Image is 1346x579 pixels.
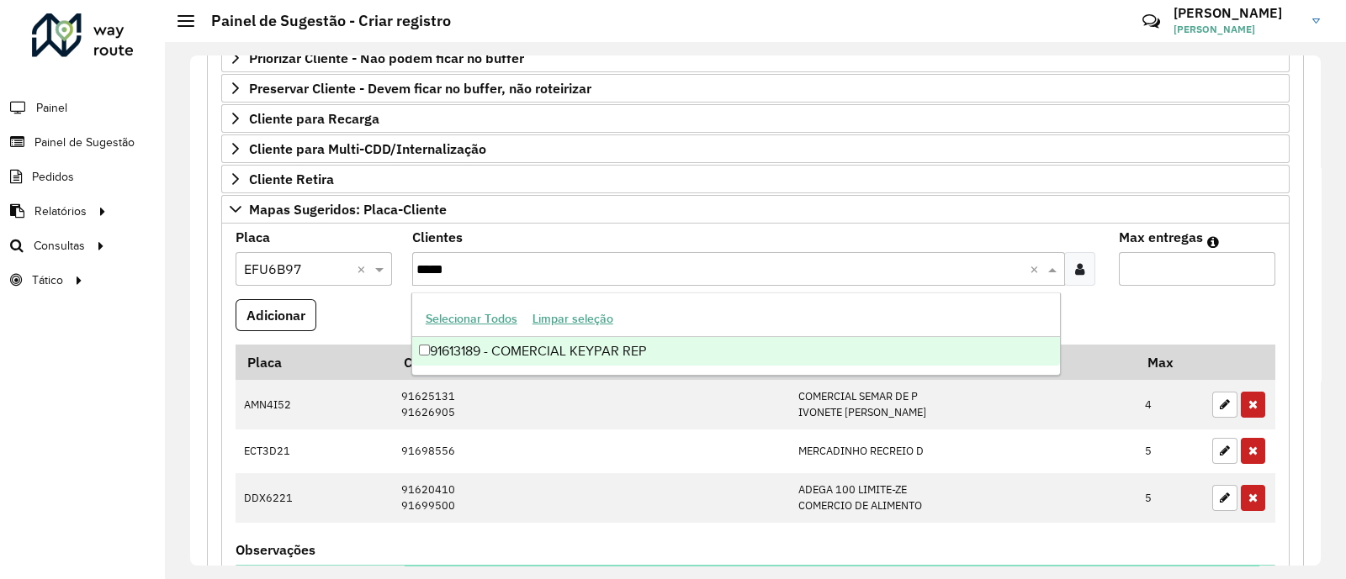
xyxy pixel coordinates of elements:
h3: [PERSON_NAME] [1174,5,1300,21]
span: Clear all [357,259,371,279]
div: 91613189 - COMERCIAL KEYPAR REP [412,337,1061,366]
span: Painel de Sugestão [34,134,135,151]
span: Cliente para Recarga [249,112,379,125]
span: Mapas Sugeridos: Placa-Cliente [249,203,447,216]
span: Clear all [1030,259,1044,279]
button: Limpar seleção [525,306,621,332]
td: DDX6221 [236,473,393,523]
span: Painel [36,99,67,117]
span: [PERSON_NAME] [1174,22,1300,37]
span: Tático [32,271,63,289]
button: Adicionar [236,299,316,331]
span: Cliente para Multi-CDD/Internalização [249,142,486,155]
label: Max entregas [1119,227,1203,247]
span: Relatórios [34,203,87,220]
span: Preservar Cliente - Devem ficar no buffer, não roteirizar [249,82,591,95]
td: ADEGA 100 LIMITE-ZE COMERCIO DE ALIMENTO [790,473,1137,523]
em: Máximo de clientes que serão colocados na mesma rota com os clientes informados [1207,235,1219,249]
a: Cliente para Recarga [221,104,1290,133]
td: 4 [1137,380,1204,429]
th: Placa [236,345,393,380]
th: Max [1137,345,1204,380]
td: COMERCIAL SEMAR DE P IVONETE [PERSON_NAME] [790,380,1137,429]
td: 5 [1137,429,1204,473]
td: MERCADINHO RECREIO D [790,429,1137,473]
td: AMN4I52 [236,380,393,429]
td: 91625131 91626905 [393,380,790,429]
h2: Painel de Sugestão - Criar registro [194,12,451,30]
a: Mapas Sugeridos: Placa-Cliente [221,195,1290,224]
td: ECT3D21 [236,429,393,473]
a: Cliente para Multi-CDD/Internalização [221,134,1290,163]
a: Contato Rápido [1133,3,1169,39]
button: Selecionar Todos [418,306,525,332]
label: Observações [236,540,315,560]
span: Priorizar Cliente - Não podem ficar no buffer [249,51,524,65]
td: 91620410 91699500 [393,473,790,523]
span: Cliente Retira [249,172,334,186]
td: 91698556 [393,429,790,473]
label: Clientes [412,227,463,247]
td: 5 [1137,473,1204,523]
span: Consultas [34,237,85,255]
a: Cliente Retira [221,165,1290,193]
a: Preservar Cliente - Devem ficar no buffer, não roteirizar [221,74,1290,103]
a: Priorizar Cliente - Não podem ficar no buffer [221,44,1290,72]
th: Código Cliente [393,345,790,380]
ng-dropdown-panel: Options list [411,292,1062,376]
span: Pedidos [32,168,74,186]
label: Placa [236,227,270,247]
